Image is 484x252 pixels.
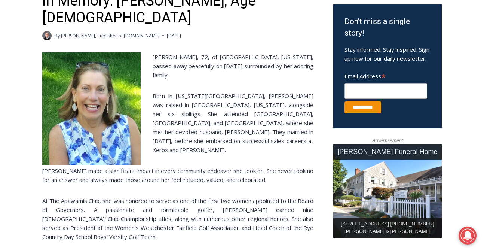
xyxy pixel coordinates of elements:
[42,31,52,40] a: Author image
[42,166,313,184] p: [PERSON_NAME] made a significant impact in every community endeavor she took on. She never took n...
[55,32,60,39] span: By
[344,16,431,39] h3: Don't miss a single story!
[42,52,313,79] p: [PERSON_NAME], 72, of [GEOGRAPHIC_DATA], [US_STATE], passed away peacefully on [DATE] surrounded ...
[42,91,313,154] p: Born in [US_STATE][GEOGRAPHIC_DATA], [PERSON_NAME] was raised in [GEOGRAPHIC_DATA], [US_STATE], a...
[42,52,141,165] img: Obituary - Maryanne Bardwil Lynch IMG_5518
[2,77,73,106] span: Open Tues. - Sun. [PHONE_NUMBER]
[344,45,431,63] p: Stay informed. Stay inspired. Sign up now for our daily newsletter.
[333,144,442,160] div: [PERSON_NAME] Funeral Home
[180,73,362,93] a: Intern @ [DOMAIN_NAME]
[167,32,181,39] time: [DATE]
[196,75,347,91] span: Intern @ [DOMAIN_NAME]
[0,75,75,93] a: Open Tues. - Sun. [PHONE_NUMBER]
[189,0,353,73] div: "The first chef I interviewed talked about coming to [GEOGRAPHIC_DATA] from [GEOGRAPHIC_DATA] in ...
[61,33,159,39] a: [PERSON_NAME], Publisher of [DOMAIN_NAME]
[333,218,442,238] div: [STREET_ADDRESS] [PHONE_NUMBER] [PERSON_NAME] & [PERSON_NAME]
[344,69,427,82] label: Email Address
[365,137,410,144] span: Advertisement
[42,196,313,241] p: At The Apawamis Club, she was honored to serve as one of the first two women appointed to the Boa...
[77,47,106,89] div: "clearly one of the favorites in the [GEOGRAPHIC_DATA] neighborhood"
